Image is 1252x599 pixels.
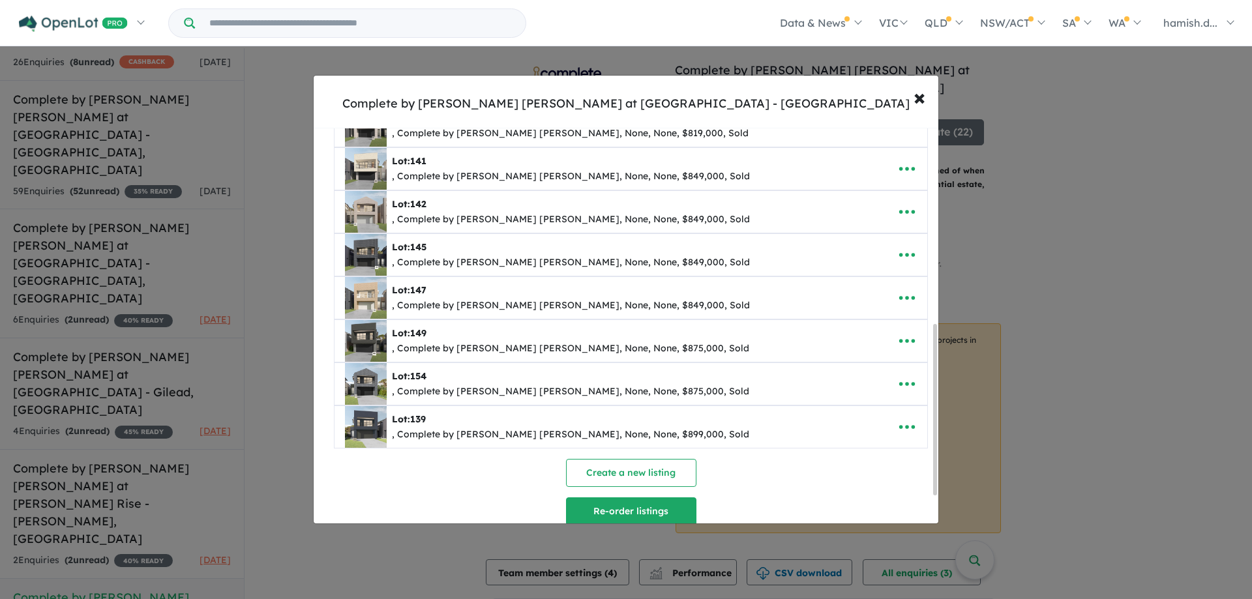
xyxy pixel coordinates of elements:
[392,198,426,210] b: Lot:
[410,327,426,339] span: 149
[392,413,426,425] b: Lot:
[566,497,696,525] button: Re-order listings
[392,384,749,400] div: , Complete by [PERSON_NAME] [PERSON_NAME], None, None, $875,000, Sold
[345,363,387,405] img: Complete%20by%20McDonald%20Jones%20Homes%20at%20Huntlee%20-%20North%20Rothbury%20-%20Lot%20154___...
[392,341,749,357] div: , Complete by [PERSON_NAME] [PERSON_NAME], None, None, $875,000, Sold
[392,212,750,227] div: , Complete by [PERSON_NAME] [PERSON_NAME], None, None, $849,000, Sold
[392,327,426,339] b: Lot:
[410,284,426,296] span: 147
[410,241,426,253] span: 145
[345,148,387,190] img: Complete%20by%20McDonald%20Jones%20Homes%20at%20Huntlee%20-%20North%20Rothbury%20-%20Lot%20141___...
[410,370,426,382] span: 154
[345,406,387,448] img: Complete%20by%20McDonald%20Jones%20Homes%20at%20Huntlee%20-%20North%20Rothbury%20-%20Lot%20139___...
[410,198,426,210] span: 142
[914,83,925,111] span: ×
[566,459,696,487] button: Create a new listing
[392,370,426,382] b: Lot:
[345,191,387,233] img: Complete%20by%20McDonald%20Jones%20Homes%20at%20Huntlee%20-%20North%20Rothbury%20-%20Lot%20142___...
[410,413,426,425] span: 139
[345,320,387,362] img: Complete%20by%20McDonald%20Jones%20Homes%20at%20Huntlee%20-%20North%20Rothbury%20-%20Lot%20149___...
[392,298,750,314] div: , Complete by [PERSON_NAME] [PERSON_NAME], None, None, $849,000, Sold
[392,241,426,253] b: Lot:
[392,126,749,141] div: , Complete by [PERSON_NAME] [PERSON_NAME], None, None, $819,000, Sold
[392,284,426,296] b: Lot:
[345,234,387,276] img: Complete%20by%20McDonald%20Jones%20Homes%20at%20Huntlee%20-%20North%20Rothbury%20-%20Lot%20145___...
[392,255,750,270] div: , Complete by [PERSON_NAME] [PERSON_NAME], None, None, $849,000, Sold
[198,9,523,37] input: Try estate name, suburb, builder or developer
[392,169,750,184] div: , Complete by [PERSON_NAME] [PERSON_NAME], None, None, $849,000, Sold
[392,427,749,443] div: , Complete by [PERSON_NAME] [PERSON_NAME], None, None, $899,000, Sold
[1163,16,1217,29] span: hamish.d...
[392,155,426,167] b: Lot:
[19,16,128,32] img: Openlot PRO Logo White
[342,95,910,112] div: Complete by [PERSON_NAME] [PERSON_NAME] at [GEOGRAPHIC_DATA] - [GEOGRAPHIC_DATA]
[345,277,387,319] img: Complete%20by%20McDonald%20Jones%20Homes%20at%20Huntlee%20-%20North%20Rothbury%20-%20Lot%20147___...
[410,155,426,167] span: 141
